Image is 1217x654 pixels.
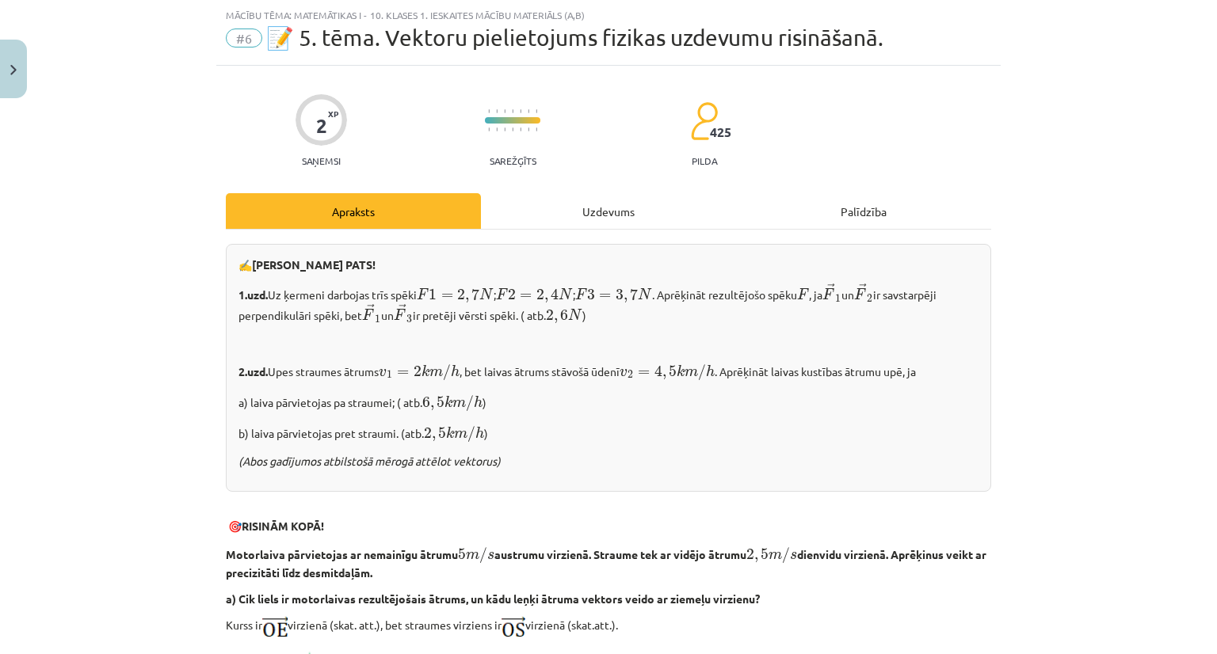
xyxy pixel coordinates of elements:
span: XP [328,109,338,118]
span: 2 [424,428,432,439]
img: icon-short-line-57e1e144782c952c97e751825c79c345078a6d821885a25fce030b3d8c18986b.svg [536,127,537,131]
span: 📝 5. tēma. Vektoru pielietojums fizikas uzdevumu risināšanā. [266,25,883,51]
b: Aprēķinus veikt ar precizitāti līdz desmitdaļām. [226,547,986,580]
span: → [399,304,406,315]
span: = [599,293,611,299]
span: m [454,431,467,439]
span: 2 [867,295,872,302]
img: icon-close-lesson-0947bae3869378f0d4975bcd49f059093ad1ed9edebbc8119c70593378902aed.svg [10,65,17,75]
b: a) Cik liels ir motorlaivas rezultējošais ātrums, un kādu leņķi ātruma vektors veido ar ziemeļu v... [226,591,760,606]
span: F [822,288,834,299]
b: 2.uzd. [238,364,268,378]
span: 2 [536,289,544,300]
span: 5 [458,549,466,560]
img: icon-short-line-57e1e144782c952c97e751825c79c345078a6d821885a25fce030b3d8c18986b.svg [512,127,513,131]
div: Palīdzība [736,193,991,229]
span: / [466,395,474,412]
span: → [827,283,835,295]
p: 🎯 [226,518,991,534]
span: 6 [422,397,430,408]
span: h [475,427,484,439]
span: → [367,304,375,315]
span: / [479,547,487,564]
span: F [797,288,809,299]
img: icon-short-line-57e1e144782c952c97e751825c79c345078a6d821885a25fce030b3d8c18986b.svg [496,109,498,113]
span: 2 [414,365,422,376]
img: icon-short-line-57e1e144782c952c97e751825c79c345078a6d821885a25fce030b3d8c18986b.svg [528,127,529,131]
p: Kurss ir virzienā (skat. att.), bet straumes virziens ir virzienā (skat.att.). [226,617,991,637]
span: → [859,283,867,295]
span: = [520,293,532,299]
span: N [638,288,652,299]
span: 4 [551,288,559,300]
img: icon-short-line-57e1e144782c952c97e751825c79c345078a6d821885a25fce030b3d8c18986b.svg [488,127,490,131]
img: icon-short-line-57e1e144782c952c97e751825c79c345078a6d821885a25fce030b3d8c18986b.svg [520,127,521,131]
span: , [465,295,469,302]
p: pilda [692,155,717,166]
span: / [698,363,706,380]
span: k [677,364,685,376]
img: icon-short-line-57e1e144782c952c97e751825c79c345078a6d821885a25fce030b3d8c18986b.svg [520,109,521,113]
span: F [496,288,508,299]
span: s [790,552,797,560]
p: Sarežģīts [490,155,536,166]
span: 1 [429,289,437,300]
span: 5 [437,397,444,408]
span: 6 [560,310,568,321]
span: #6 [226,29,262,48]
b: Motorlaiva pārvietojas ar nemainīgu ātrumu austrumu virzienā. Straume tek ar vidējo ātrumu dienvi... [226,547,888,561]
span: = [441,293,453,299]
span: 2 [746,549,754,560]
b: 1.uzd. [238,287,268,302]
span: N [479,288,494,299]
i: (Abos gadījumos atbilstošā mērogā attēlot vektorus) [238,454,501,468]
span: / [782,547,790,564]
img: icon-short-line-57e1e144782c952c97e751825c79c345078a6d821885a25fce030b3d8c18986b.svg [488,109,490,113]
p: b) laiva pārvietojas pret straumi. (atb. ) [238,422,979,443]
p: Upes straumes ātrums , bet laivas ātrums stāvošā ūdenī . Aprēķināt laivas kustības ātrumu upē, ja [238,360,979,382]
span: 425 [710,125,731,139]
span: m [429,368,443,376]
span: N [568,309,582,320]
span: , [544,295,548,302]
div: Uzdevums [481,193,736,229]
span: N [559,288,573,299]
span: F [362,309,374,320]
span: m [466,552,479,560]
span: 2 [457,289,465,300]
div: Apraksts [226,193,481,229]
span: , [662,371,666,379]
span: , [624,295,628,302]
span: 2 [508,289,516,300]
span: 3 [616,289,624,300]
span: 5 [669,365,677,376]
span: v [379,368,387,376]
span: = [638,369,650,375]
span: 2 [628,371,633,378]
p: Uz ķermeni darbojas trīs spēki ; ; . Aprēķināt rezultējošo spēku , ja un ir savstarpēji perpendik... [238,283,979,325]
b: RISINĀM KOPĀ! [242,519,324,533]
span: , [754,554,758,562]
span: , [430,402,434,410]
span: m [769,552,782,560]
p: a) laiva pārvietojas pa straumei; ( atb. ) [238,391,979,413]
span: F [417,288,429,299]
span: 1 [387,371,392,378]
span: 3 [406,315,412,323]
span: h [451,364,460,376]
span: s [487,552,494,560]
span: m [685,368,698,376]
img: students-c634bb4e5e11cddfef0936a35e636f08e4e9abd3cc4e673bd6f9a4125e45ecb1.svg [690,101,718,141]
img: icon-short-line-57e1e144782c952c97e751825c79c345078a6d821885a25fce030b3d8c18986b.svg [496,127,498,131]
span: = [397,369,409,375]
span: h [706,364,715,376]
span: k [444,396,452,408]
p: ✍️ [238,257,979,273]
span: F [394,309,406,320]
span: / [467,426,475,443]
span: 3 [587,289,595,300]
img: icon-short-line-57e1e144782c952c97e751825c79c345078a6d821885a25fce030b3d8c18986b.svg [512,109,513,113]
img: icon-short-line-57e1e144782c952c97e751825c79c345078a6d821885a25fce030b3d8c18986b.svg [504,109,505,113]
span: k [446,427,454,439]
b: [PERSON_NAME] PATS! [252,257,376,272]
